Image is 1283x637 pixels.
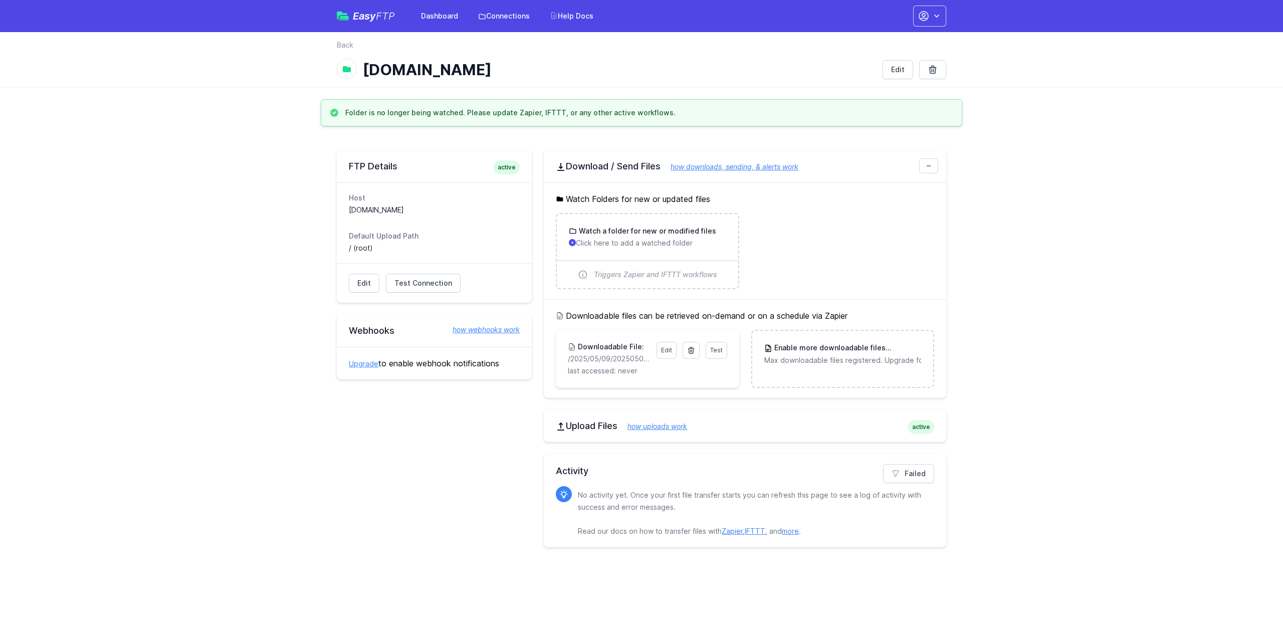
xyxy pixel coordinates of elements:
[494,160,520,174] span: active
[752,331,933,377] a: Enable more downloadable filesUpgrade Max downloadable files registered. Upgrade for more.
[349,274,379,293] a: Edit
[556,464,934,478] h2: Activity
[337,40,353,50] a: Back
[577,226,716,236] h3: Watch a folder for new or modified files
[772,343,921,353] h3: Enable more downloadable files
[886,343,922,353] span: Upgrade
[349,243,520,253] dd: / (root)
[349,193,520,203] dt: Host
[722,527,743,535] a: Zapier
[349,325,520,337] h2: Webhooks
[386,274,461,293] a: Test Connection
[556,310,934,322] h5: Downloadable files can be retrieved on-demand or on a schedule via Zapier
[415,7,464,25] a: Dashboard
[349,359,378,368] a: Upgrade
[710,346,723,354] span: Test
[661,162,798,171] a: how downloads, sending, & alerts work
[363,61,875,79] h1: [DOMAIN_NAME]
[556,193,934,205] h5: Watch Folders for new or updated files
[443,325,520,335] a: how webhooks work
[568,354,650,364] p: /2025/05/09/20250509171559_inbound_0422652309_0756011820.mp3
[617,422,687,431] a: how uploads work
[657,342,677,359] a: Edit
[353,11,395,21] span: Easy
[349,231,520,241] dt: Default Upload Path
[908,420,934,434] span: active
[883,60,913,79] a: Edit
[706,342,727,359] a: Test
[376,10,395,22] span: FTP
[345,108,676,118] h3: Folder is no longer being watched. Please update Zapier, IFTTT, or any other active workflows.
[349,160,520,172] h2: FTP Details
[394,278,452,288] span: Test Connection
[576,342,644,352] h3: Downloadable File:
[337,40,946,56] nav: Breadcrumb
[557,214,738,288] a: Watch a folder for new or modified files Click here to add a watched folder Triggers Zapier and I...
[594,270,717,280] span: Triggers Zapier and IFTTT workflows
[764,355,921,365] p: Max downloadable files registered. Upgrade for more.
[883,464,934,483] a: Failed
[782,527,799,535] a: more
[556,420,934,432] h2: Upload Files
[745,527,765,535] a: IFTTT
[349,205,520,215] dd: [DOMAIN_NAME]
[569,238,726,248] p: Click here to add a watched folder
[568,366,727,376] p: last accessed: never
[472,7,536,25] a: Connections
[556,160,934,172] h2: Download / Send Files
[337,12,349,21] img: easyftp_logo.png
[578,489,926,537] p: No activity yet. Once your first file transfer starts you can refresh this page to see a log of a...
[337,347,532,379] div: to enable webhook notifications
[544,7,599,25] a: Help Docs
[337,11,395,21] a: EasyFTP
